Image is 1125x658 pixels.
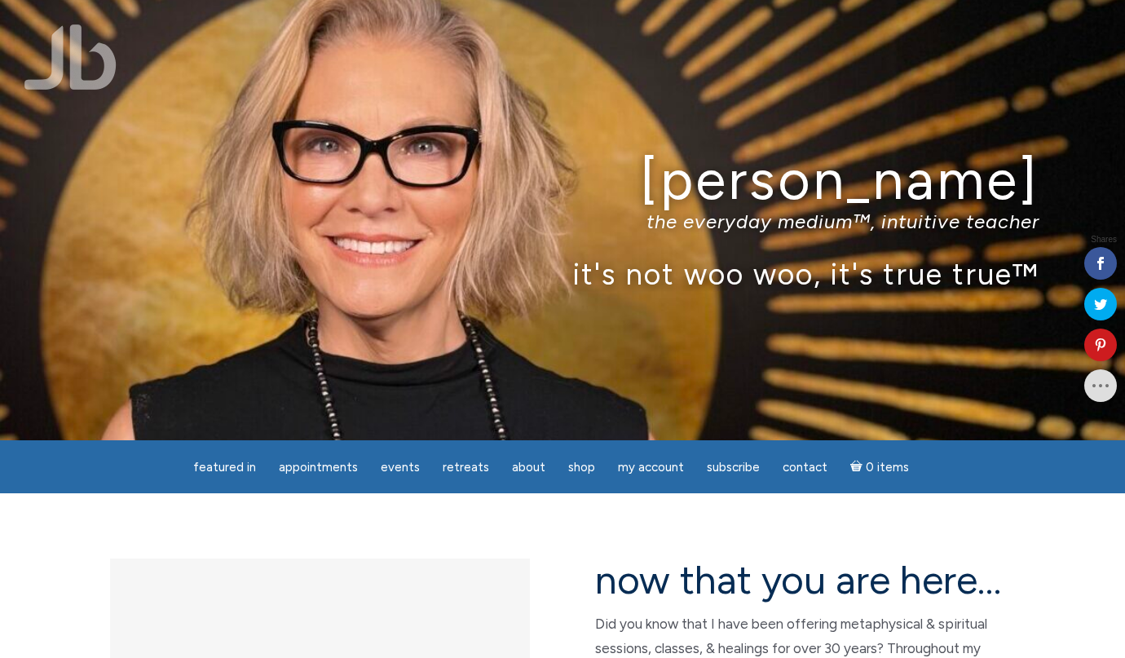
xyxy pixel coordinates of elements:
[783,460,827,475] span: Contact
[433,452,499,484] a: Retreats
[595,559,1015,602] h2: now that you are here…
[279,460,358,475] span: Appointments
[558,452,605,484] a: Shop
[850,460,866,475] i: Cart
[866,461,909,474] span: 0 items
[183,452,266,484] a: featured in
[269,452,368,484] a: Appointments
[568,460,595,475] span: Shop
[443,460,489,475] span: Retreats
[512,460,545,475] span: About
[707,460,760,475] span: Subscribe
[502,452,555,484] a: About
[86,210,1039,233] p: the everyday medium™, intuitive teacher
[24,24,117,90] img: Jamie Butler. The Everyday Medium
[381,460,420,475] span: Events
[1091,236,1117,244] span: Shares
[618,460,684,475] span: My Account
[193,460,256,475] span: featured in
[86,149,1039,210] h1: [PERSON_NAME]
[840,450,919,484] a: Cart0 items
[86,256,1039,291] p: it's not woo woo, it's true true™
[697,452,770,484] a: Subscribe
[371,452,430,484] a: Events
[773,452,837,484] a: Contact
[608,452,694,484] a: My Account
